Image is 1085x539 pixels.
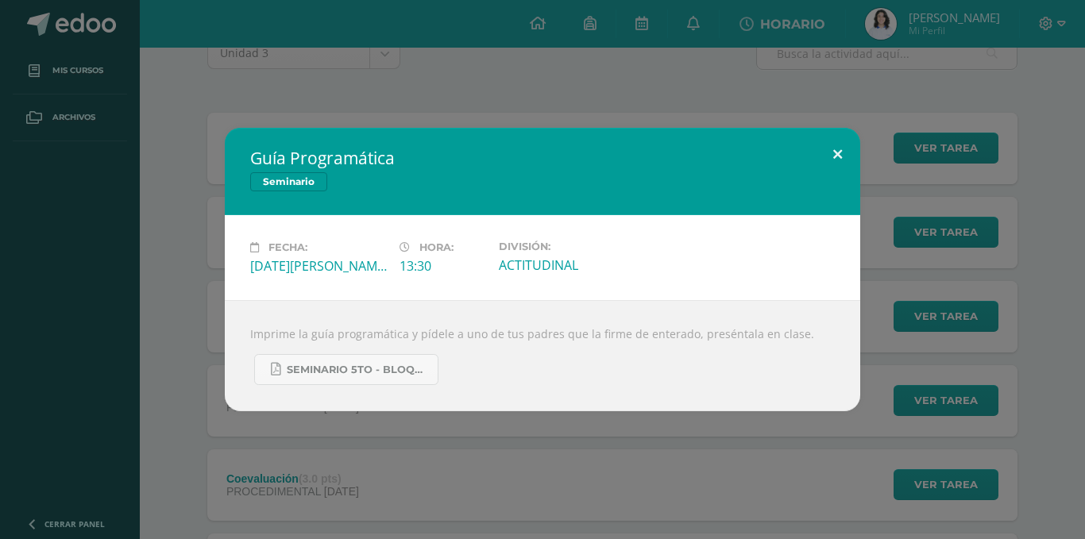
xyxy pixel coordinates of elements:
span: Hora: [419,241,454,253]
span: Seminario [250,172,327,191]
div: ACTITUDINAL [499,256,635,274]
div: Imprime la guía programática y pídele a uno de tus padres que la firme de enterado, preséntala en... [225,300,860,411]
span: Seminario 5to - Bloque 3 - 2025.pdf [287,364,430,376]
button: Close (Esc) [815,128,860,182]
span: Fecha: [268,241,307,253]
label: División: [499,241,635,252]
h2: Guía Programática [250,147,835,169]
div: [DATE][PERSON_NAME] [250,257,387,275]
a: Seminario 5to - Bloque 3 - 2025.pdf [254,354,438,385]
div: 13:30 [400,257,486,275]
